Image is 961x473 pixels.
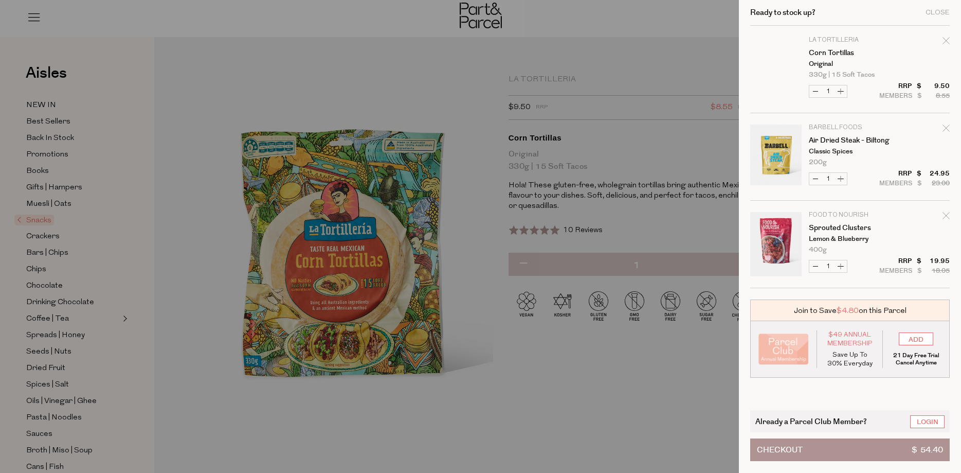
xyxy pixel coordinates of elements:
div: Join to Save on this Parcel [750,300,950,321]
p: Food to Nourish [809,212,889,218]
input: QTY Air Dried Steak - Biltong [822,173,835,185]
a: Corn Tortillas [809,49,889,57]
h2: Ready to stock up? [750,9,815,16]
span: $ 54.40 [912,439,943,461]
a: Air Dried Steak - Biltong [809,137,889,144]
p: La Tortilleria [809,37,889,43]
input: QTY Sprouted Clusters [822,260,835,272]
div: Close [926,9,950,16]
p: Save Up To 30% Everyday [825,351,875,368]
div: Remove Sprouted Clusters [942,211,950,224]
input: QTY Corn Tortillas [822,85,835,97]
p: Barbell Foods [809,125,889,131]
span: $4.80 [837,305,859,316]
span: $49 Annual Membership [825,330,875,348]
div: Remove Air Dried Steak - Biltong [942,123,950,137]
div: Remove Corn Tortillas [942,36,950,49]
button: Checkout$ 54.40 [750,439,950,461]
p: 21 Day Free Trial Cancel Anytime [891,352,941,366]
p: Classic Spices [809,148,889,155]
span: Checkout [757,439,803,461]
span: 200g [809,159,827,166]
a: Login [910,415,945,428]
span: Already a Parcel Club Member? [755,415,867,427]
span: 400g [809,247,827,253]
span: 330g | 15 Soft Tacos [809,72,875,78]
input: ADD [899,332,933,345]
a: Sprouted Clusters [809,224,889,232]
p: Lemon & Blueberry [809,236,889,242]
p: Original [809,61,889,67]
